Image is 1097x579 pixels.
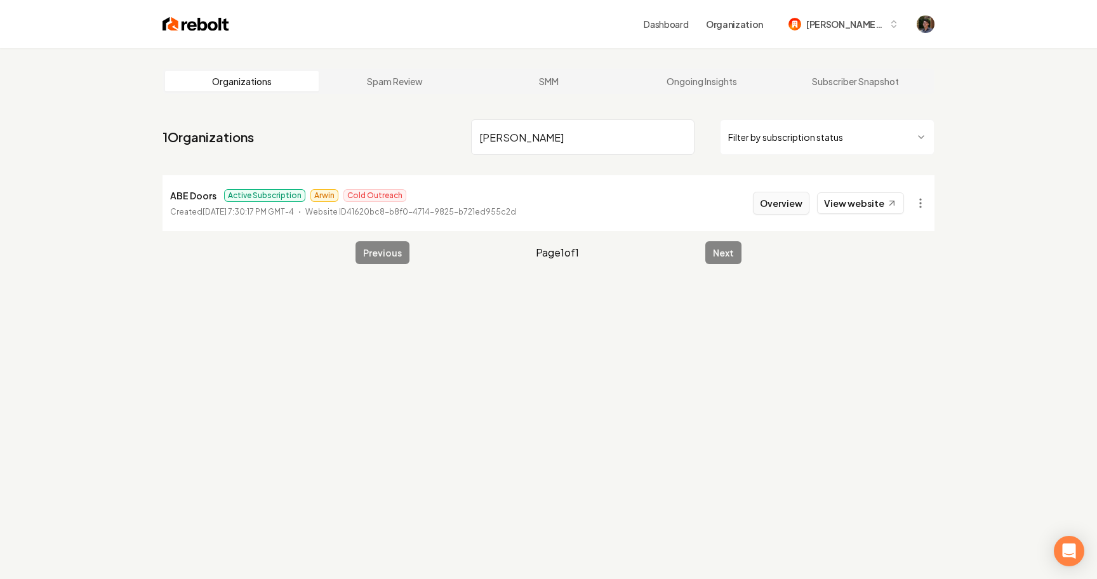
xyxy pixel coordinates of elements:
p: Website ID 41620bc8-b8f0-4714-9825-b721ed955c2d [305,206,516,218]
a: Subscriber Snapshot [778,71,932,91]
button: Open user button [917,15,934,33]
a: 1Organizations [163,128,254,146]
img: mitchell-62 [788,18,801,30]
p: Created [170,206,294,218]
a: SMM [472,71,625,91]
span: [PERSON_NAME]-62 [806,18,884,31]
time: [DATE] 7:30:17 PM GMT-4 [203,207,294,216]
a: View website [817,192,904,214]
span: Active Subscription [224,189,305,202]
a: Ongoing Insights [625,71,779,91]
span: Cold Outreach [343,189,406,202]
p: ABE Doors [170,188,216,203]
a: Dashboard [644,18,688,30]
input: Search by name or ID [471,119,695,155]
a: Spam Review [319,71,472,91]
img: Mitchell Stahl [917,15,934,33]
div: Open Intercom Messenger [1054,536,1084,566]
img: Rebolt Logo [163,15,229,33]
button: Overview [753,192,809,215]
span: Arwin [310,189,338,202]
a: Organizations [165,71,319,91]
span: Page 1 of 1 [536,245,579,260]
button: Organization [698,13,771,36]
